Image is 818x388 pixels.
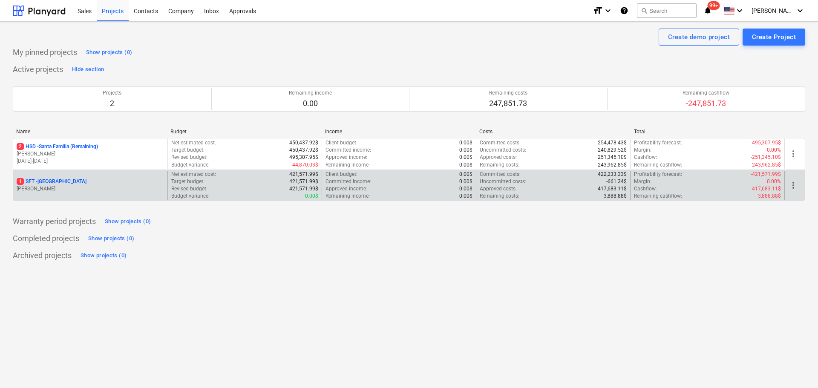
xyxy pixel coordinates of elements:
p: Remaining income : [325,193,370,200]
p: My pinned projects [13,47,77,57]
span: more_vert [788,149,798,159]
p: Cashflow : [634,185,657,193]
p: 0.00% [767,178,781,185]
p: Committed costs : [480,171,521,178]
div: Name [16,129,164,135]
i: keyboard_arrow_down [734,6,745,16]
p: 0.00$ [459,171,472,178]
p: 240,829.52$ [598,147,627,154]
p: 254,478.43$ [598,139,627,147]
p: [PERSON_NAME] [17,150,164,158]
p: Client budget : [325,139,357,147]
p: Revised budget : [171,185,207,193]
div: Show projects (0) [86,48,132,57]
p: 0.00$ [459,178,472,185]
div: Show projects (0) [81,251,127,261]
p: Uncommitted costs : [480,178,526,185]
button: Show projects (0) [103,215,153,228]
p: 421,571.99$ [289,171,318,178]
div: Show projects (0) [105,217,151,227]
p: Projects [103,89,121,97]
p: 0.00% [767,147,781,154]
p: -247,851.73 [683,98,729,109]
div: 2HSD -Santa Familia (Remaining)[PERSON_NAME][DATE]-[DATE] [17,143,164,165]
p: 0.00$ [459,154,472,161]
p: Committed income : [325,178,371,185]
div: Create demo project [668,32,730,43]
p: Margin : [634,178,651,185]
p: Budget variance : [171,193,210,200]
i: Knowledge base [620,6,628,16]
div: Income [325,129,472,135]
span: 1 [17,178,24,185]
p: 247,851.73 [489,98,527,109]
button: Show projects (0) [78,249,129,262]
p: 495,307.95$ [289,154,318,161]
p: 0.00$ [459,161,472,169]
div: 1SFT -[GEOGRAPHIC_DATA][PERSON_NAME] [17,178,164,193]
p: 0.00$ [459,139,472,147]
p: 450,437.92$ [289,139,318,147]
button: Show projects (0) [86,232,136,245]
p: 417,683.11$ [598,185,627,193]
p: Remaining costs : [480,161,519,169]
p: Active projects [13,64,63,75]
div: Total [634,129,781,135]
div: Costs [479,129,627,135]
span: [PERSON_NAME] [752,7,794,14]
button: Show projects (0) [84,46,134,59]
p: 422,233.33$ [598,171,627,178]
p: Profitability forecast : [634,171,682,178]
p: Approved costs : [480,154,517,161]
p: 0.00$ [459,147,472,154]
div: Show projects (0) [88,234,134,244]
p: Net estimated cost : [171,139,216,147]
div: Create Project [752,32,796,43]
p: -243,962.85$ [751,161,781,169]
span: 99+ [708,1,720,10]
p: Target budget : [171,178,204,185]
p: 0.00$ [305,193,318,200]
p: Budget variance : [171,161,210,169]
p: -251,345.10$ [751,154,781,161]
i: keyboard_arrow_down [795,6,805,16]
iframe: Chat Widget [775,347,818,388]
p: Remaining costs : [480,193,519,200]
p: -495,307.95$ [751,139,781,147]
i: format_size [593,6,603,16]
button: Create Project [743,29,805,46]
i: notifications [703,6,712,16]
div: Budget [170,129,318,135]
p: Remaining cashflow : [634,161,682,169]
p: HSD - Santa Familia (Remaining) [17,143,98,150]
i: keyboard_arrow_down [603,6,613,16]
p: Client budget : [325,171,357,178]
p: Warranty period projects [13,216,96,227]
p: [DATE] - [DATE] [17,158,164,165]
p: Net estimated cost : [171,171,216,178]
button: Search [637,3,697,18]
p: 421,571.99$ [289,185,318,193]
p: Approved costs : [480,185,517,193]
span: search [641,7,648,14]
p: Approved income : [325,154,367,161]
p: 0.00$ [459,185,472,193]
p: 3,888.88$ [604,193,627,200]
p: -421,571.99$ [751,171,781,178]
p: 2 [103,98,121,109]
p: Remaining costs [489,89,527,97]
p: Profitability forecast : [634,139,682,147]
p: 0.00$ [459,193,472,200]
p: SFT - [GEOGRAPHIC_DATA] [17,178,86,185]
p: Committed costs : [480,139,521,147]
p: Archived projects [13,250,72,261]
p: -417,683.11$ [751,185,781,193]
p: Approved income : [325,185,367,193]
p: Revised budget : [171,154,207,161]
p: -661.34$ [606,178,627,185]
button: Create demo project [659,29,739,46]
p: 421,571.99$ [289,178,318,185]
p: -44,870.03$ [291,161,318,169]
p: Margin : [634,147,651,154]
div: Hide section [72,65,104,75]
